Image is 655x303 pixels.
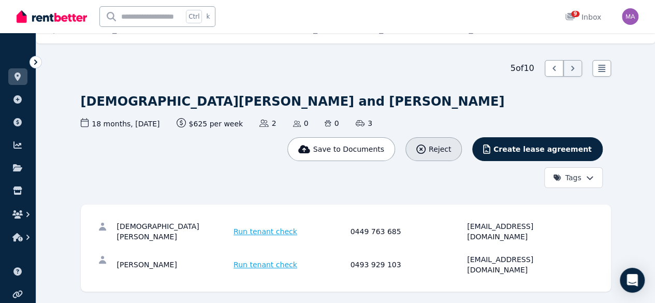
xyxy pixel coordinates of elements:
button: Reject [405,137,462,161]
span: Run tenant check [234,259,297,270]
div: 0493 929 103 [351,254,464,275]
div: [EMAIL_ADDRESS][DOMAIN_NAME] [467,221,581,242]
div: [EMAIL_ADDRESS][DOMAIN_NAME] [467,254,581,275]
span: 5 of 10 [511,62,534,75]
div: 0449 763 685 [351,221,464,242]
span: k [206,12,210,21]
div: [PERSON_NAME] [117,254,231,275]
span: 2 [259,118,276,128]
h1: [DEMOGRAPHIC_DATA][PERSON_NAME] and [PERSON_NAME] [81,93,505,110]
img: RentBetter [17,9,87,24]
span: 18 months , [DATE] [81,118,160,129]
span: Tags [553,172,581,183]
img: Matthew [622,8,638,25]
span: Create lease agreement [493,144,592,154]
span: Ctrl [186,10,202,23]
span: 9 [571,11,579,17]
span: Run tenant check [234,226,297,237]
span: 3 [356,118,372,128]
span: Save to Documents [313,144,384,154]
span: Reject [429,144,451,154]
span: 0 [293,118,309,128]
div: [DEMOGRAPHIC_DATA][PERSON_NAME] [117,221,231,242]
button: Tags [544,167,603,188]
span: 0 [325,118,339,128]
button: Create lease agreement [472,137,602,161]
div: Inbox [565,12,601,22]
button: Save to Documents [287,137,395,161]
div: Open Intercom Messenger [620,268,645,293]
span: $625 per week [177,118,243,129]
